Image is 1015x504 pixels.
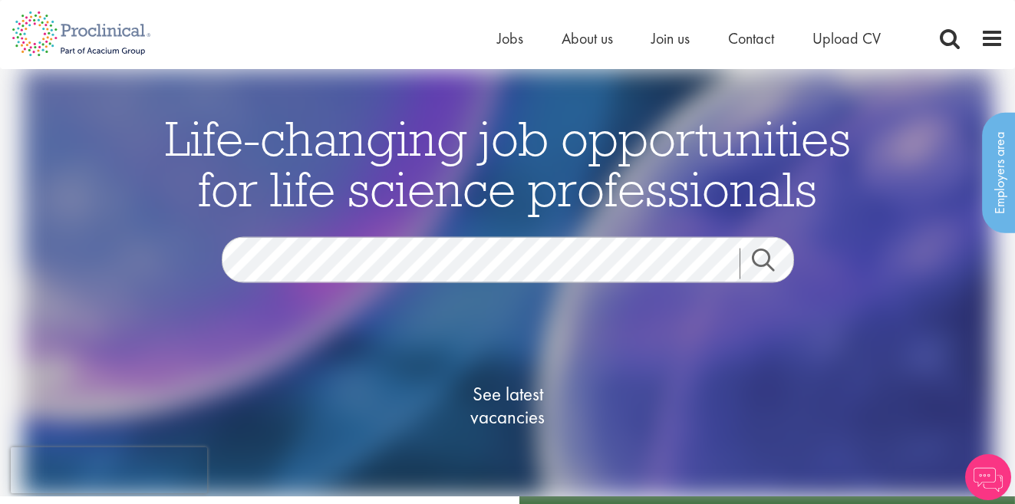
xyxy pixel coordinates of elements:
[728,28,774,48] a: Contact
[497,28,523,48] a: Jobs
[165,107,851,219] span: Life-changing job opportunities for life science professionals
[562,28,613,48] a: About us
[431,321,585,490] a: See latestvacancies
[812,28,881,48] a: Upload CV
[740,249,806,279] a: Job search submit button
[431,383,585,429] span: See latest vacancies
[965,454,1011,500] img: Chatbot
[11,447,207,493] iframe: reCAPTCHA
[22,69,994,496] img: candidate home
[651,28,690,48] a: Join us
